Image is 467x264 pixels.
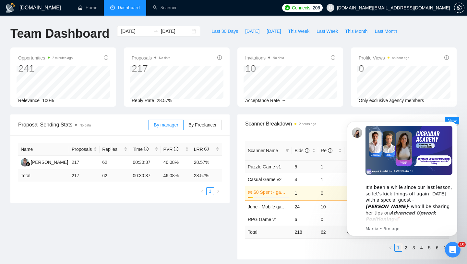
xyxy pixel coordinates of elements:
span: 100% [42,98,54,103]
span: crown [248,190,252,194]
td: Total [18,169,69,182]
a: setting [454,5,464,10]
span: No data [79,124,91,127]
span: [DATE] [267,28,281,35]
a: 2 [402,244,410,251]
span: filter [284,146,291,155]
input: End date [161,28,190,35]
iframe: Intercom live chat [445,242,461,257]
td: 28.57% [191,156,222,169]
img: upwork-logo.png [285,5,290,10]
span: Acceptance Rate [245,98,280,103]
span: Bids [294,148,309,153]
span: info-circle [104,55,108,60]
span: Scanner Breakdown [245,120,449,128]
th: Proposals [69,143,100,156]
td: 1 [292,186,318,200]
li: Next Page [441,244,449,252]
span: info-circle [331,55,335,60]
span: filter [285,149,289,152]
time: 2 hours ago [299,122,316,126]
span: 10 [458,242,466,247]
a: Puzzle Game v1 [248,164,281,169]
span: info-circle [217,55,222,60]
span: Profile Views [359,54,409,62]
span: Re [321,148,332,153]
img: logo [5,3,16,13]
th: Name [18,143,69,156]
td: 0 [318,186,344,200]
li: 1 [206,187,214,195]
span: This Week [288,28,309,35]
span: No data [273,56,284,60]
span: info-circle [444,55,449,60]
button: Last Month [371,26,401,36]
span: No data [159,56,170,60]
td: 217 [69,156,100,169]
span: By manager [154,122,178,127]
span: -- [282,98,285,103]
span: right [443,246,447,250]
input: Start date [121,28,150,35]
time: 2 minutes ago [52,56,73,60]
div: 241 [18,62,73,75]
td: 00:30:37 [130,169,161,182]
span: Proposal Sending Stats [18,121,149,129]
iframe: Intercom notifications message [337,112,467,246]
a: $0 Spent - game_V2 [254,189,288,196]
span: info-circle [328,148,332,153]
a: 1 [395,244,402,251]
li: 4 [418,244,425,252]
span: LRR [194,147,209,152]
span: Relevance [18,98,40,103]
button: [DATE] [242,26,263,36]
span: left [389,246,392,250]
span: Dashboard [118,5,140,10]
td: 4 [292,173,318,186]
td: 218 [292,226,318,238]
span: Opportunities [18,54,73,62]
li: 6 [433,244,441,252]
span: info-circle [305,148,309,153]
li: 3 [410,244,418,252]
span: 206 [313,4,320,11]
span: By Freelancer [188,122,217,127]
a: June - Mobile game dev (no art) Vshort [248,204,327,209]
td: 62 [100,169,130,182]
a: 6 [434,244,441,251]
button: right [441,244,449,252]
td: 24 [292,200,318,213]
button: [DATE] [263,26,284,36]
li: Previous Page [387,244,394,252]
span: 28.57% [157,98,172,103]
img: gigradar-bm.png [26,162,30,166]
span: right [216,189,220,193]
li: 5 [425,244,433,252]
a: homeHome [78,5,97,10]
button: left [387,244,394,252]
a: 1 [207,188,214,195]
td: 6 [292,213,318,226]
time: an hour ago [392,56,409,60]
th: Replies [100,143,130,156]
button: left [198,187,206,195]
a: 3 [410,244,417,251]
span: PVR [163,147,179,152]
td: 1 [318,173,344,186]
span: left [200,189,204,193]
button: right [214,187,222,195]
div: 217 [132,62,170,75]
button: This Week [284,26,313,36]
td: 5 [292,160,318,173]
span: Proposals [72,146,92,153]
button: Last Week [313,26,341,36]
span: info-circle [144,147,149,151]
td: 0 [318,213,344,226]
span: Proposals [132,54,170,62]
li: Next Page [214,187,222,195]
td: 28.57 % [191,169,222,182]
